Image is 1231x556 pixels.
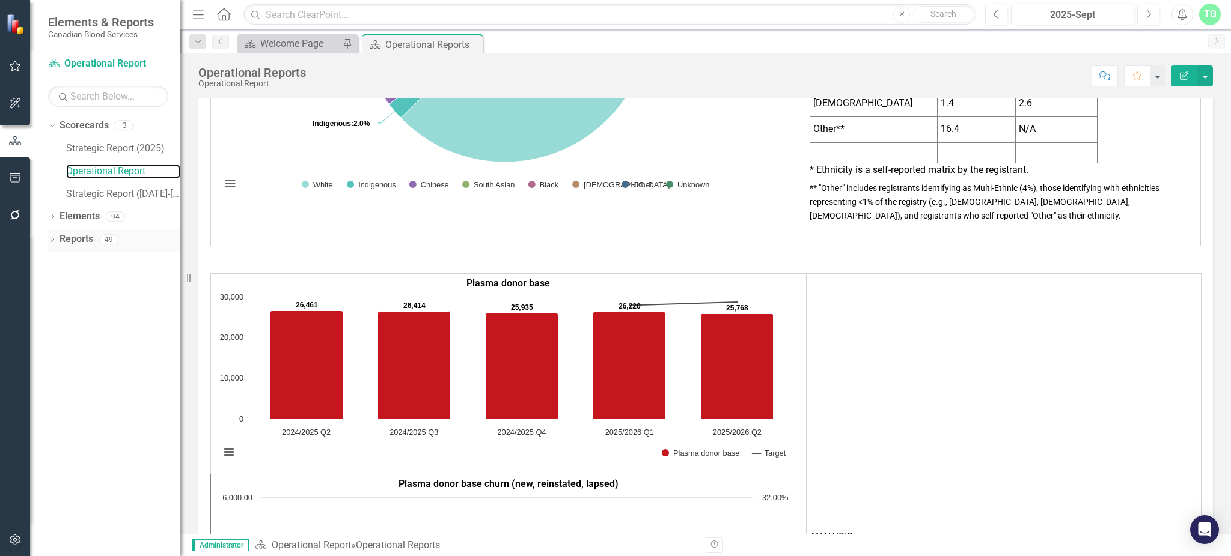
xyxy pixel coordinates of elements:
div: 94 [106,211,125,222]
text: 2.0% [313,119,370,128]
div: Chart. Highcharts interactive chart. [214,291,803,471]
button: Search [913,6,973,23]
path: 2024/2025 Q3, 26,414. Plasma donor base . [378,312,451,419]
button: Show Black [528,180,559,189]
text: Indigenous [358,180,396,189]
a: Strategic Report (2025) [66,142,180,156]
text: 2024/2025 Q2 [282,428,331,437]
text: 25,935 [511,303,533,312]
a: Operational Report [66,165,180,178]
text: 2025/2026 Q1 [605,428,654,437]
div: Operational Reports [356,539,440,551]
span: * Ethnicity is a self-reported matrix by the registrant. [810,164,1028,175]
path: 2024/2025 Q4, 25,935. Plasma donor base . [486,313,558,419]
text: 2025/2026 Q2 [713,428,762,437]
text: 26,414 [403,301,426,310]
text: 0 [239,414,243,423]
input: Search ClearPoint... [243,4,976,25]
strong: Plasma donor base churn (new, reinstated, lapsed) [399,478,619,489]
div: Operational Reports [198,66,306,79]
button: Show Chinese [409,180,449,189]
button: Show Filipino [572,180,608,189]
text: 26,220 [619,302,641,310]
div: 49 [99,234,118,244]
path: 2025/2026 Q1, 26,220. Plasma donor base . [593,312,666,419]
tspan: Indigenous: [313,119,353,128]
strong: Plasma donor base [466,277,550,289]
a: Operational Report [48,57,168,71]
span: Search [930,9,956,19]
img: ClearPoint Strategy [6,14,27,35]
input: Search Below... [48,86,168,107]
div: Operational Report [198,79,306,88]
span: N/A [1019,123,1036,134]
text: 32.00% [762,493,788,502]
small: Canadian Blood Services [48,29,154,39]
text: 20,000 [220,333,243,342]
button: 2025-Sept [1011,4,1134,25]
span: Administrator [192,539,249,551]
a: Reports [60,232,93,246]
div: Welcome Page [260,36,340,51]
div: 2025-Sept [1015,8,1130,22]
div: 3 [115,121,134,131]
div: » [255,539,697,552]
a: Strategic Report ([DATE]-[DATE]) (Archive) [66,187,180,201]
span: Elements & Reports [48,15,154,29]
td: 16.4 [938,116,1016,142]
button: TG [1199,4,1221,25]
span: [DEMOGRAPHIC_DATA] [813,97,912,109]
path: 2025/2026 Q2, 25,768. Plasma donor base . [701,314,774,419]
div: Operational Reports [385,37,480,52]
button: View chart menu, Chart [220,443,237,460]
a: Scorecards [60,119,109,133]
svg: Interactive chart [214,291,797,471]
td: 1.4 [938,90,1016,116]
text: 10,000 [220,373,243,382]
div: Open Intercom Messenger [1190,515,1219,544]
span: ** "Other" includes registrants identifying as Multi-Ethnic (4%), those identifying with ethnicit... [810,183,1159,220]
a: Operational Report [272,539,351,551]
button: Show Other [622,180,653,189]
button: Show Plasma donor base [662,449,740,458]
text: 2024/2025 Q4 [497,428,546,437]
span: 2.6 [1019,97,1032,109]
button: Show Indigenous [347,180,396,189]
text: 6,000.00 [222,493,252,502]
button: Show White [302,180,333,189]
g: Plasma donor base , series 1 of 2. Bar series with 5 bars. [270,311,774,419]
a: Elements [60,210,100,223]
path: 2024/2025 Q2, 26,461. Plasma donor base . [270,311,343,419]
text: 30,000 [220,292,243,301]
a: Welcome Page [240,36,340,51]
text: 25,768 [726,304,748,312]
button: Show Unknown [666,180,710,189]
span: ANALYSIS: [810,531,855,542]
button: View chart menu, Chart [221,175,238,192]
text: 2024/2025 Q3 [389,428,438,437]
text: 26,461 [296,301,318,309]
button: Show Target [753,449,786,458]
button: Show South Asian [462,180,515,189]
